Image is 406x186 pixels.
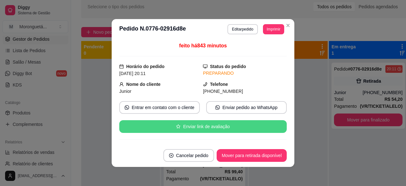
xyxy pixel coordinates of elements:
[283,20,293,31] button: Close
[176,124,180,129] span: star
[227,24,258,34] button: Editarpedido
[179,43,227,48] span: feito há 843 minutos
[119,71,146,76] span: [DATE] 20:11
[119,89,131,94] span: Junior
[119,82,124,86] span: user
[206,101,287,114] button: whats-appEnviar pedido ao WhatsApp
[203,82,207,86] span: phone
[169,153,174,158] span: close-circle
[217,149,287,162] button: Mover para retirada disponível
[119,64,124,69] span: calendar
[119,101,200,114] button: whats-appEntrar em contato com o cliente
[125,105,129,110] span: whats-app
[126,64,165,69] strong: Horário do pedido
[215,105,220,110] span: whats-app
[210,82,228,87] strong: Telefone
[163,149,214,162] button: close-circleCancelar pedido
[203,89,243,94] span: [PHONE_NUMBER]
[119,24,186,34] h3: Pedido N. 0776-02916d8e
[203,64,207,69] span: desktop
[119,120,287,133] button: starEnviar link de avaliação
[263,24,284,34] button: Imprimir
[210,64,246,69] strong: Status do pedido
[126,82,160,87] strong: Nome do cliente
[203,70,287,77] div: PREPARANDO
